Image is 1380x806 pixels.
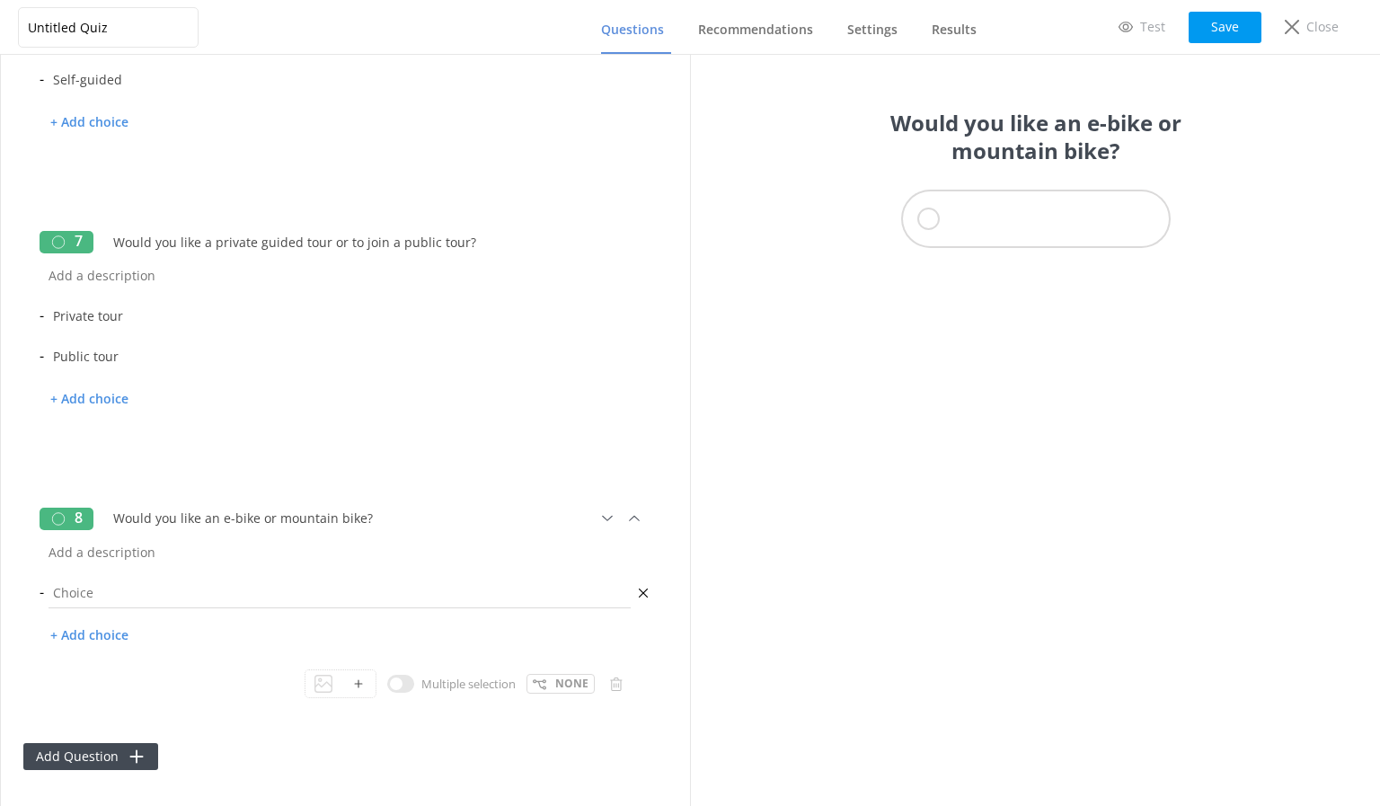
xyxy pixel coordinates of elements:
[40,231,93,253] div: 7
[40,336,651,376] div: -
[1189,12,1261,43] button: Save
[40,59,651,100] div: -
[44,336,635,376] input: Choice
[555,675,588,692] p: None
[698,21,813,39] span: Recommendations
[44,59,635,100] input: Choice
[40,296,651,336] div: -
[421,675,516,694] p: Multiple selection
[40,384,139,415] p: + Add choice
[40,107,139,138] p: + Add choice
[838,109,1234,164] h1: Would you like an e-bike or mountain bike?
[40,620,139,651] p: + Add choice
[44,572,635,613] input: Choice
[23,743,158,770] button: Add Question
[40,572,651,613] div: -
[104,498,535,538] input: Add a title
[104,222,535,262] input: Add a title
[40,508,93,530] div: 8
[932,21,977,39] span: Results
[40,532,651,572] input: Add a description
[1306,17,1339,37] p: Close
[40,255,651,296] input: Add a description
[847,21,898,39] span: Settings
[601,21,664,39] span: Questions
[1106,12,1178,42] a: Test
[44,296,635,336] input: Choice
[1140,17,1165,37] p: Test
